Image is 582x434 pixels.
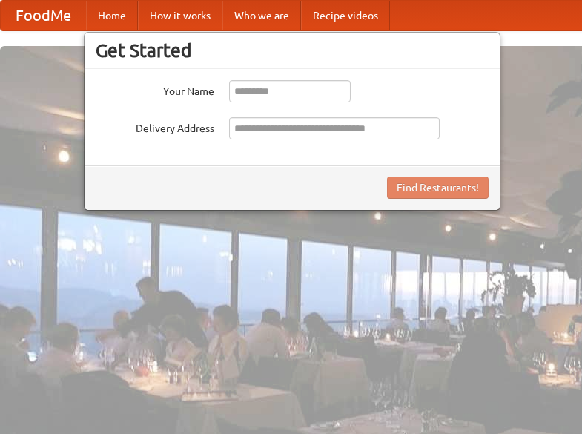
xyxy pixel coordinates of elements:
[96,117,214,136] label: Delivery Address
[96,39,489,62] h3: Get Started
[1,1,86,30] a: FoodMe
[222,1,301,30] a: Who we are
[387,177,489,199] button: Find Restaurants!
[96,80,214,99] label: Your Name
[86,1,138,30] a: Home
[138,1,222,30] a: How it works
[301,1,390,30] a: Recipe videos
